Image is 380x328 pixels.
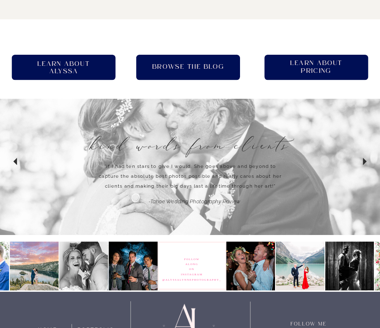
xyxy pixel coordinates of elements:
[97,161,283,182] p: "If I had ten stars to give I would. She goes above and beyond to capture the absolute best photo...
[149,196,242,202] p: -Tahoe Wedding Photography Review
[284,59,348,75] a: Learn About pricing
[158,256,226,275] h3: follow along on instagram @AlyssaLynnePhotography_
[145,63,231,71] a: Browse the blog
[91,132,290,167] h3: Kind Words from Clients
[262,319,355,327] p: follow Me
[32,60,95,74] a: Learn About Alyssa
